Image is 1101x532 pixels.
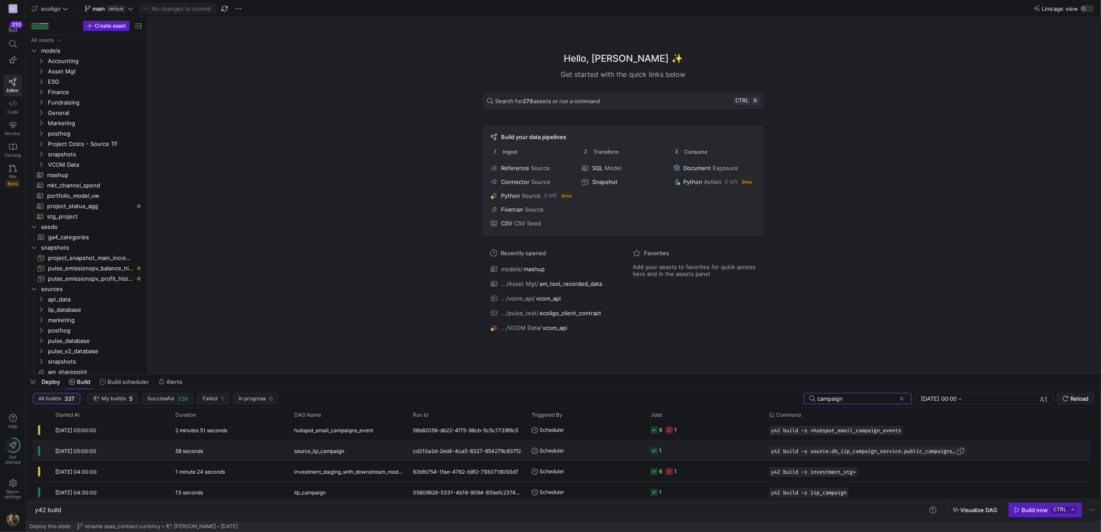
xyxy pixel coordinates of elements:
[771,469,856,475] span: y42 build -s investment_stg+
[523,98,533,104] strong: 276
[514,220,541,227] span: CSV Seed
[3,161,22,190] a: PRsBeta
[7,109,18,114] span: Code
[48,129,142,139] span: posthog
[921,395,957,402] input: Start datetime
[29,346,143,356] div: Press SPACE to select this row.
[29,325,143,336] div: Press SPACE to select this row.
[544,193,557,199] span: 0 left
[501,133,566,140] span: Build your data pipelines
[605,165,622,171] span: Model
[560,192,573,199] span: Beta
[659,440,662,461] div: 1
[725,179,738,185] span: 0 left
[29,367,143,377] a: am_sharepoint​​​​​​​​
[48,108,142,118] span: General
[408,440,527,461] div: cd210a2d-2ed4-4ca5-8327-854279c837f2
[564,51,683,66] h1: Hello, [PERSON_NAME] ✨
[41,5,60,12] span: ecoligo
[580,177,666,187] button: Snapshot
[684,165,711,171] span: Document
[48,160,142,170] span: VCOM Data
[48,149,142,159] span: snapshots
[29,263,143,273] div: Press SPACE to select this row.
[29,304,143,315] div: Press SPACE to select this row.
[29,108,143,118] div: Press SPACE to select this row.
[684,178,703,185] span: Python
[592,165,603,171] span: SQL
[489,218,575,228] button: CSVCSV Seed
[3,434,22,468] button: Getstarted
[48,274,133,284] span: pulse_emissionspv_profit_historical​​​​​​​
[29,180,143,190] div: Press SPACE to select this row.
[41,222,142,232] span: seeds
[47,191,133,201] span: portfolio_model_vw​​​​​​​​​​
[495,98,600,104] span: Search for assets or run a command
[633,263,756,277] span: Add your assets to favorites for quick access here and in the assets panel
[175,489,203,496] y42-duration: 13 seconds
[704,178,722,185] span: Action
[166,378,182,385] span: Alerts
[672,177,758,187] button: PythonAction0 leftBeta
[41,378,60,385] span: Deploy
[29,232,143,242] div: Press SPACE to select this row.
[29,170,143,180] div: Press SPACE to select this row.
[483,69,763,79] div: Get started with the quick links below
[539,310,601,317] span: ecoligo_client_contract
[31,37,54,43] div: All assets
[47,170,133,180] span: mashup​​​​​​​​​​
[734,97,751,105] kbd: ctrl
[29,273,143,284] div: Press SPACE to select this row.
[93,395,100,402] img: https://storage.googleapis.com/y42-prod-data-exchange/images/7e7RzXvUWcEhWhf8BYUbRCghczaQk4zBh2Nv...
[48,305,142,315] span: iip_database
[29,336,143,346] div: Press SPACE to select this row.
[3,21,22,36] button: 310
[592,178,618,185] span: Snapshot
[238,396,266,402] span: In progress
[674,420,677,440] div: 1
[48,346,142,356] span: pulse_v2_database
[142,393,194,404] button: Successful336
[408,461,527,481] div: 63bfb754-1fae-4762-b9f2-7930718093d7
[3,96,22,118] a: Code
[33,393,80,404] button: All builds337
[47,180,133,190] span: mkt_channel_spend​​​​​​​​​​
[29,222,143,232] div: Press SPACE to select this row.
[294,420,373,440] span: hubspot_email_campaigns_event
[9,174,16,179] span: PRs
[95,23,126,29] span: Create asset
[29,523,71,529] span: Deploy this state:
[659,482,662,502] div: 1
[29,66,143,76] div: Press SPACE to select this row.
[35,506,61,513] span: y42 build
[963,395,1020,402] input: End datetime
[672,163,758,173] button: DocumentExposure
[294,441,344,461] span: source_iip_campaign
[5,454,20,465] span: Get started
[175,448,203,454] y42-duration: 58 seconds
[48,263,133,273] span: pulse_emissionspv_balance_historical​​​​​​​
[29,315,143,325] div: Press SPACE to select this row.
[543,324,567,331] span: vcom_api
[501,295,535,302] span: .../vcom_api/
[29,3,70,14] button: ecoligo
[294,462,403,482] span: investment_staging_with_downstream_models
[3,118,22,139] a: Monitor
[531,165,550,171] span: Source
[29,139,143,149] div: Press SPACE to select this row.
[539,280,602,287] span: am_tool_recorded_data
[947,503,1003,517] button: Visualize DAG
[108,378,149,385] span: Build scheduler
[48,98,142,108] span: Fundraising
[48,294,142,304] span: api_data
[501,220,512,227] span: CSV
[29,128,143,139] div: Press SPACE to select this row.
[29,35,143,45] div: Press SPACE to select this row.
[659,461,662,481] div: 6
[29,253,143,263] a: project_snapshot_main_incremental​​​​​​​
[489,278,616,289] button: .../Asset Mgt/am_tool_recorded_data
[1009,503,1082,517] button: Build nowctrl⏎
[175,469,225,475] y42-duration: 1 minute 24 seconds
[1057,393,1094,404] button: Reload
[650,412,662,418] span: Jobs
